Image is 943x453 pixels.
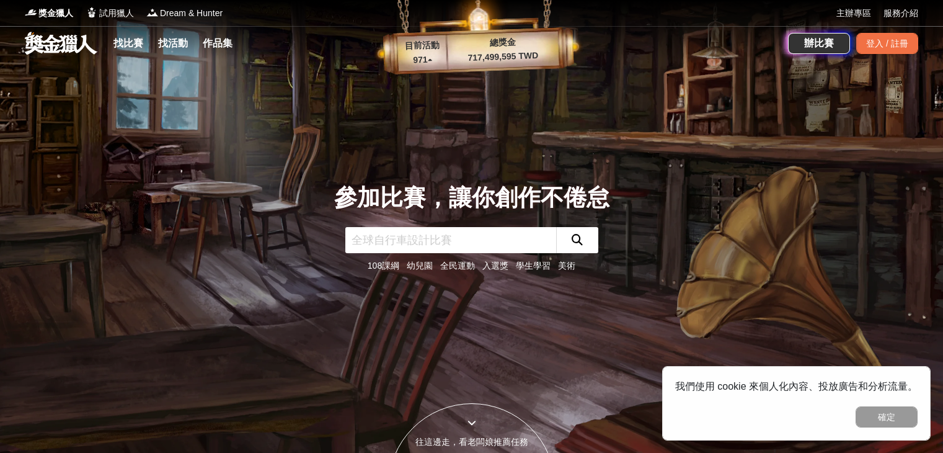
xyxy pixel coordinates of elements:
img: Logo [86,6,98,19]
div: 往這邊走，看老闆娘推薦任務 [389,436,555,449]
p: 總獎金 [446,34,559,51]
a: 學生學習 [516,261,551,271]
a: Logo試用獵人 [86,7,134,20]
button: 確定 [856,406,918,428]
p: 目前活動 [397,38,447,53]
a: 作品集 [198,35,237,52]
span: Dream & Hunter [160,7,223,20]
div: 參加比賽，讓你創作不倦怠 [334,181,609,215]
a: 全民運動 [440,261,475,271]
img: Logo [25,6,37,19]
span: 獎金獵人 [38,7,73,20]
a: 美術 [558,261,575,271]
p: 971 ▴ [397,53,448,68]
div: 登入 / 註冊 [856,33,918,54]
a: 入選獎 [482,261,508,271]
a: 找活動 [153,35,193,52]
a: 辦比賽 [788,33,850,54]
a: 幼兒園 [407,261,433,271]
a: 108課綱 [368,261,399,271]
a: 找比賽 [108,35,148,52]
p: 717,499,595 TWD [447,48,559,65]
a: LogoDream & Hunter [146,7,223,20]
a: 服務介紹 [883,7,918,20]
a: Logo獎金獵人 [25,7,73,20]
input: 全球自行車設計比賽 [345,227,556,253]
img: Logo [146,6,159,19]
span: 我們使用 cookie 來個人化內容、投放廣告和分析流量。 [675,381,918,392]
span: 試用獵人 [99,7,134,20]
a: 主辦專區 [836,7,871,20]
